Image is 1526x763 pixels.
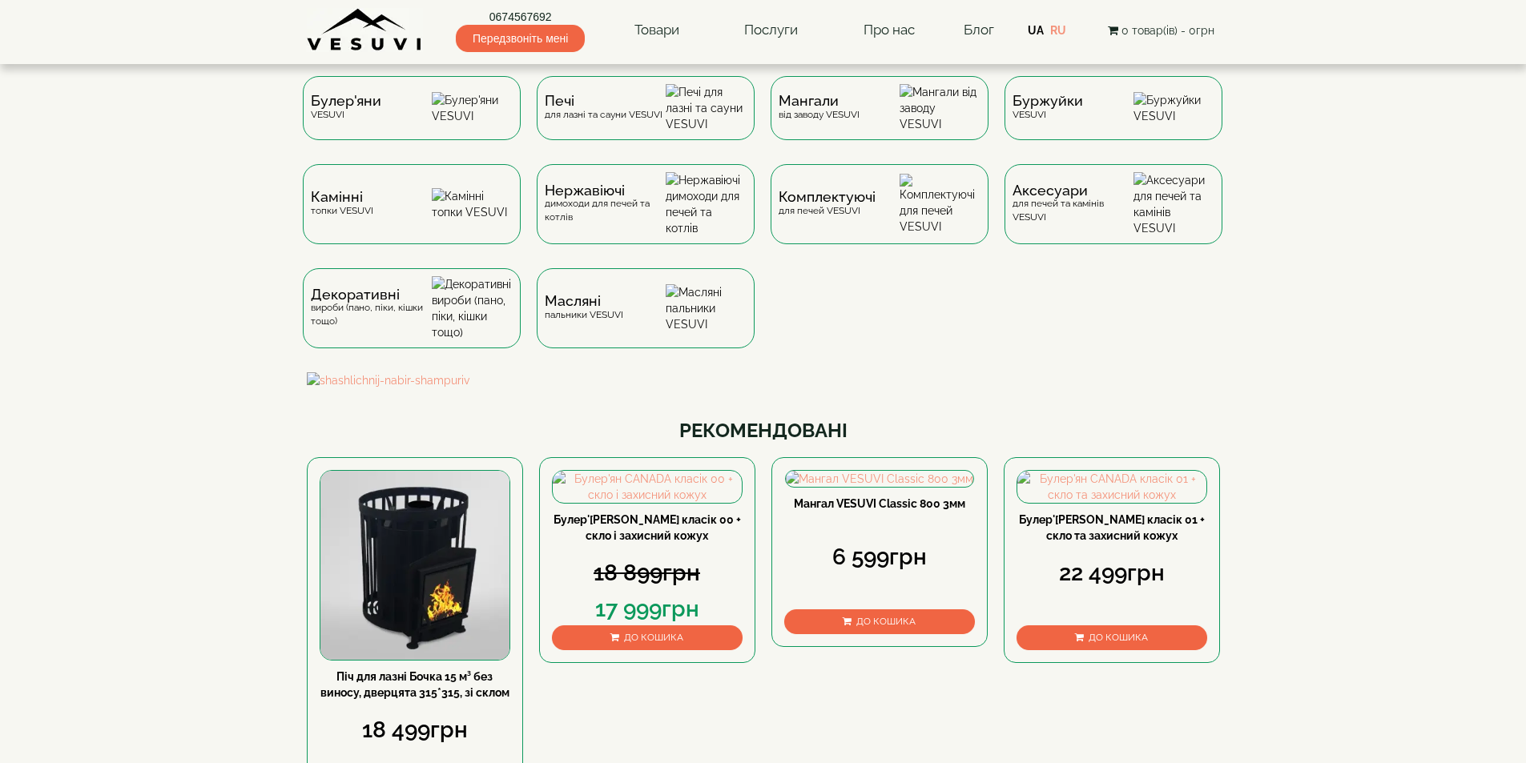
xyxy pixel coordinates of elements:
[545,295,623,307] span: Масляні
[545,184,666,197] span: Нержавіючі
[432,92,513,124] img: Булер'яни VESUVI
[784,541,975,573] div: 6 599грн
[311,191,373,203] span: Камінні
[779,94,860,121] div: від заводу VESUVI
[624,632,683,643] span: До кошика
[666,84,747,132] img: Печі для лазні та сауни VESUVI
[900,174,980,235] img: Комплектуючі для печей VESUVI
[1013,184,1133,197] span: Аксесуари
[763,76,997,164] a: Мангаливід заводу VESUVI Мангали від заводу VESUVI
[1013,94,1083,107] span: Буржуйки
[1133,92,1214,124] img: Буржуйки VESUVI
[997,76,1230,164] a: БуржуйкиVESUVI Буржуйки VESUVI
[794,497,965,510] a: Мангал VESUVI Classic 800 3мм
[307,372,1220,388] img: shashlichnij-nabir-shampuriv
[1019,513,1205,542] a: Булер'[PERSON_NAME] класік 01 + скло та захисний кожух
[307,8,423,52] img: Завод VESUVI
[1013,184,1133,224] div: для печей та камінів VESUVI
[1089,632,1148,643] span: До кошика
[529,76,763,164] a: Печідля лазні та сауни VESUVI Печі для лазні та сауни VESUVI
[779,191,876,203] span: Комплектуючі
[784,609,975,634] button: До кошика
[295,164,529,268] a: Каміннітопки VESUVI Камінні топки VESUVI
[848,12,931,49] a: Про нас
[432,276,513,340] img: Декоративні вироби (пано, піки, кішки тощо)
[763,164,997,268] a: Комплектуючідля печей VESUVI Комплектуючі для печей VESUVI
[779,191,876,217] div: для печей VESUVI
[552,625,743,650] button: До кошика
[545,184,666,224] div: димоходи для печей та котлів
[900,84,980,132] img: Мангали від заводу VESUVI
[964,22,994,38] a: Блог
[545,295,623,321] div: пальники VESUVI
[529,164,763,268] a: Нержавіючідимоходи для печей та котлів Нержавіючі димоходи для печей та котлів
[311,191,373,217] div: топки VESUVI
[311,288,432,328] div: вироби (пано, піки, кішки тощо)
[666,172,747,236] img: Нержавіючі димоходи для печей та котлів
[545,94,662,121] div: для лазні та сауни VESUVI
[320,670,509,699] a: Піч для лазні Бочка 15 м³ без виносу, дверцята 315*315, зі склом
[552,593,743,625] div: 17 999грн
[456,25,585,52] span: Передзвоніть мені
[311,94,381,107] span: Булер'яни
[554,513,741,542] a: Булер'[PERSON_NAME] класік 00 + скло і захисний кожух
[1121,24,1214,37] span: 0 товар(ів) - 0грн
[311,288,432,301] span: Декоративні
[529,268,763,372] a: Масляніпальники VESUVI Масляні пальники VESUVI
[728,12,814,49] a: Послуги
[295,268,529,372] a: Декоративнівироби (пано, піки, кішки тощо) Декоративні вироби (пано, піки, кішки тощо)
[786,471,973,487] img: Мангал VESUVI Classic 800 3мм
[1103,22,1219,39] button: 0 товар(ів) - 0грн
[1133,172,1214,236] img: Аксесуари для печей та камінів VESUVI
[320,471,509,660] img: Піч для лазні Бочка 15 м³ без виносу, дверцята 315*315, зі склом
[1050,24,1066,37] a: RU
[618,12,695,49] a: Товари
[779,94,860,107] span: Мангали
[545,94,662,107] span: Печі
[1017,557,1207,589] div: 22 499грн
[856,616,916,627] span: До кошика
[666,284,747,332] img: Масляні пальники VESUVI
[1017,625,1207,650] button: До кошика
[552,557,743,589] div: 18 899грн
[553,471,742,503] img: Булер'ян CANADA класік 00 + скло і захисний кожух
[295,76,529,164] a: Булер'яниVESUVI Булер'яни VESUVI
[1028,24,1044,37] a: UA
[997,164,1230,268] a: Аксесуаридля печей та камінів VESUVI Аксесуари для печей та камінів VESUVI
[1013,94,1083,121] div: VESUVI
[432,188,513,220] img: Камінні топки VESUVI
[320,714,510,746] div: 18 499грн
[1017,471,1206,503] img: Булер'ян CANADA класік 01 + скло та захисний кожух
[456,9,585,25] a: 0674567692
[311,94,381,121] div: VESUVI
